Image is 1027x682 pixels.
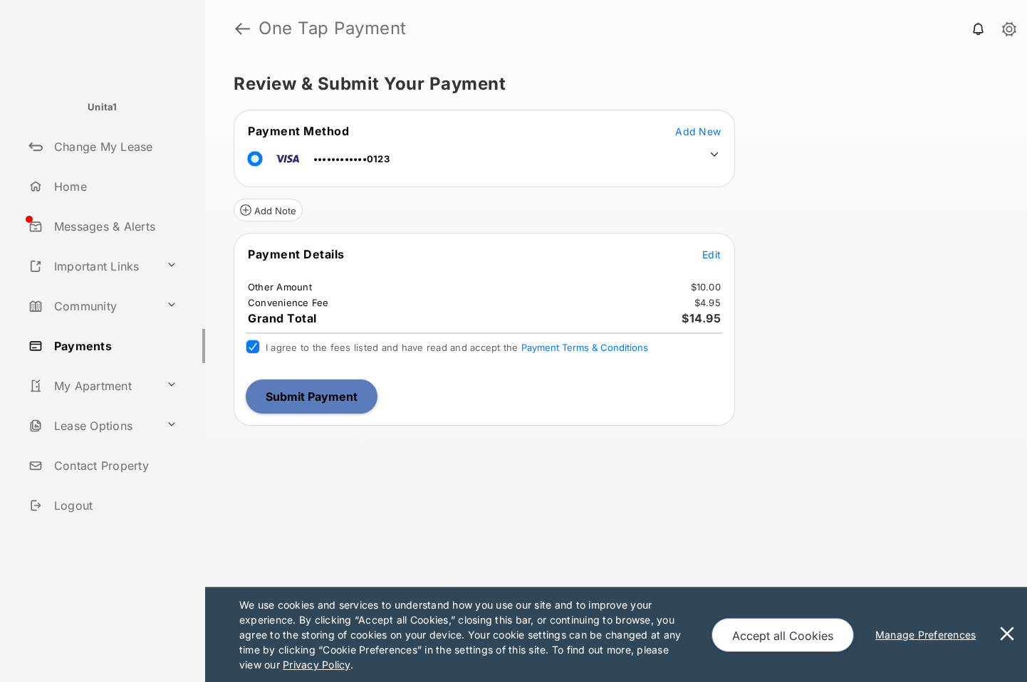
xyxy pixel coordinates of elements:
a: Change My Lease [23,130,205,164]
a: Home [23,169,205,204]
span: Edit [702,248,721,261]
u: Manage Preferences [875,629,982,641]
a: Community [23,289,160,323]
span: Payment Method [248,124,349,138]
td: $4.95 [694,296,721,309]
a: Logout [23,488,205,523]
a: Contact Property [23,448,205,483]
span: Grand Total [248,311,317,325]
a: My Apartment [23,369,160,403]
u: Privacy Policy [283,659,350,671]
span: Add New [675,125,721,137]
a: Messages & Alerts [23,209,205,243]
a: Important Links [23,249,160,283]
button: Edit [702,247,721,261]
button: Add Note [234,199,303,221]
p: We use cookies and services to understand how you use our site and to improve your experience. By... [239,597,682,672]
p: Unita1 [88,100,118,115]
td: $10.00 [690,280,722,293]
button: Submit Payment [246,379,377,414]
span: I agree to the fees listed and have read and accept the [266,342,648,353]
strong: One Tap Payment [259,20,407,37]
a: Lease Options [23,409,160,443]
span: $14.95 [682,311,721,325]
button: Accept all Cookies [711,618,854,652]
td: Convenience Fee [247,296,330,309]
button: I agree to the fees listed and have read and accept the [521,342,648,353]
span: ••••••••••••0123 [313,153,390,164]
span: Payment Details [248,247,345,261]
td: Other Amount [247,280,313,293]
a: Payments [23,329,205,363]
button: Add New [675,124,721,138]
h5: Review & Submit Your Payment [234,75,987,93]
